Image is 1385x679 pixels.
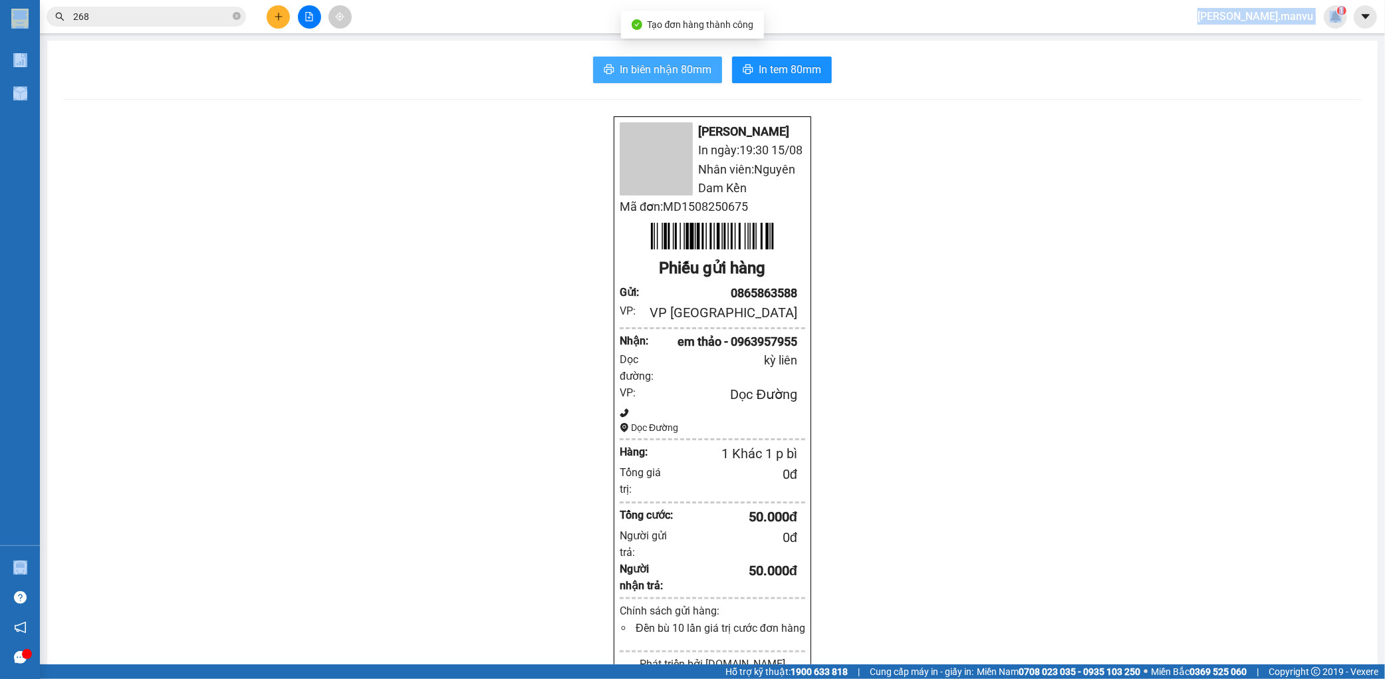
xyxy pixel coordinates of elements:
button: aim [328,5,352,29]
div: 0 đ [674,464,797,485]
span: In tem 80mm [759,61,821,78]
button: plus [267,5,290,29]
div: Hàng: [620,444,658,460]
span: notification [14,621,27,634]
div: VP: [620,384,643,401]
div: Dọc Đường [643,384,797,405]
span: caret-down [1360,11,1372,23]
div: 0 đ [674,527,797,548]
span: printer [604,64,614,76]
li: In ngày: 18:57 15/08 [7,98,155,117]
div: 1 Khác 1 p bì [658,444,797,464]
div: 50.000 đ [674,561,797,581]
div: Gửi : [620,284,643,301]
div: Tổng cước: [620,507,674,523]
li: Đền bù 10 lần giá trị cước đơn hàng [633,620,805,636]
div: Dọc Đường [620,420,805,435]
div: Chính sách gửi hàng: [620,603,805,619]
div: Nhận : [620,333,643,349]
button: caret-down [1354,5,1377,29]
li: In ngày: 19:30 15/08 [620,141,805,160]
span: close-circle [233,12,241,20]
img: logo-vxr [11,9,29,29]
div: VP [GEOGRAPHIC_DATA] [643,303,797,323]
span: | [1257,664,1259,679]
div: em thảo - 0963957955 [643,333,797,351]
span: environment [620,423,629,432]
span: check-circle [632,19,642,30]
img: icon-new-feature [1330,11,1342,23]
span: file-add [305,12,314,21]
div: Phiếu gửi hàng [620,256,805,281]
span: [PERSON_NAME].manvu [1187,8,1324,25]
img: solution-icon [13,53,27,67]
img: warehouse-icon [13,86,27,100]
span: printer [743,64,753,76]
button: file-add [298,5,321,29]
span: copyright [1311,667,1321,676]
div: 50.000 đ [674,507,797,527]
div: Dọc đường: [620,351,666,384]
span: phone [620,408,629,418]
div: Người nhận trả: [620,561,674,594]
span: Tạo đơn hàng thành công [648,19,754,30]
div: 0865863588 [643,284,797,303]
span: search [55,12,64,21]
li: Nhân viên: Nguyên Dam Kền [620,160,805,198]
li: Mã đơn: MD1508250675 [620,198,805,216]
span: aim [335,12,344,21]
span: ⚪️ [1144,669,1148,674]
span: Miền Bắc [1151,664,1247,679]
strong: 0369 525 060 [1190,666,1247,677]
span: | [858,664,860,679]
sup: 1 [1337,6,1346,15]
div: Tổng giá trị: [620,464,674,497]
li: [PERSON_NAME] [7,80,155,98]
img: warehouse-icon [13,561,27,575]
span: Cung cấp máy in - giấy in: [870,664,973,679]
div: VP: [620,303,643,319]
div: Người gửi trả: [620,527,674,561]
strong: 0708 023 035 - 0935 103 250 [1019,666,1140,677]
input: Tìm tên, số ĐT hoặc mã đơn [73,9,230,24]
span: question-circle [14,591,27,604]
span: plus [274,12,283,21]
span: Miền Nam [977,664,1140,679]
span: 1 [1339,6,1344,15]
span: message [14,651,27,664]
div: kỳ liên [666,351,797,370]
span: close-circle [233,11,241,23]
span: In biên nhận 80mm [620,61,711,78]
div: Phát triển bởi [DOMAIN_NAME] [620,656,805,672]
strong: 1900 633 818 [791,666,848,677]
li: [PERSON_NAME] [620,122,805,141]
span: Hỗ trợ kỹ thuật: [725,664,848,679]
button: printerIn tem 80mm [732,57,832,83]
button: printerIn biên nhận 80mm [593,57,722,83]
